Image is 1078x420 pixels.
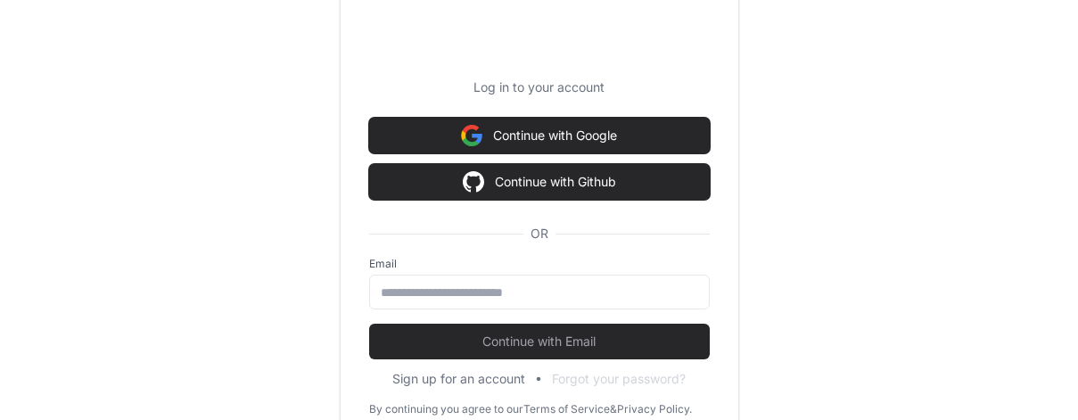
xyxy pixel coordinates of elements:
span: Continue with Email [369,333,710,350]
button: Sign up for an account [392,370,525,388]
label: Email [369,257,710,271]
div: & [610,402,617,416]
img: Sign in with google [461,118,482,153]
button: Continue with Github [369,164,710,200]
p: Log in to your account [369,78,710,96]
button: Forgot your password? [552,370,686,388]
a: Privacy Policy. [617,402,692,416]
button: Continue with Email [369,324,710,359]
img: Sign in with google [463,164,484,200]
a: Terms of Service [523,402,610,416]
button: Continue with Google [369,118,710,153]
span: OR [523,225,555,243]
div: By continuing you agree to our [369,402,523,416]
